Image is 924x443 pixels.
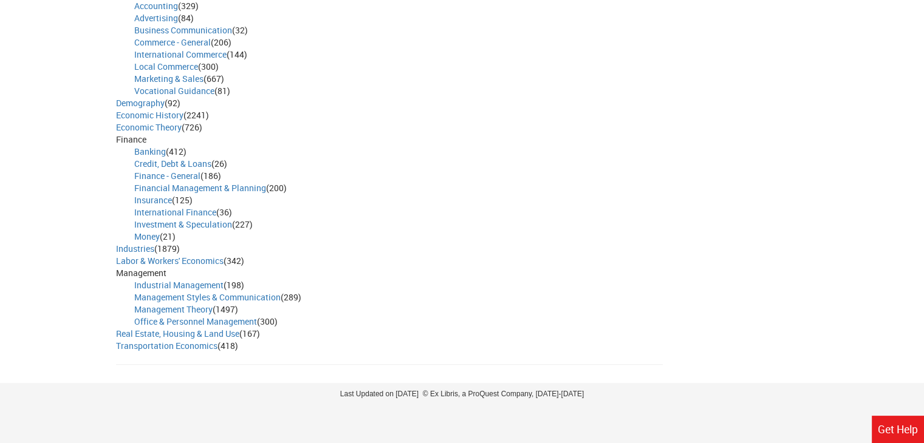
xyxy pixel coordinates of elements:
[116,24,809,36] div: (32)
[134,279,224,291] a: Industrial Management
[116,255,224,266] a: Labor & Workers' Economics
[116,36,809,49] div: (206)
[134,291,281,303] a: Management Styles & Communication
[134,316,257,327] a: Office & Personnel Management
[116,340,217,351] a: Transportation Economics
[134,85,214,96] a: Vocational Guidance
[872,416,924,443] a: Get Help
[116,121,809,134] div: (726)
[134,182,266,194] a: Financial Management & Planning
[116,316,809,328] div: (300)
[116,194,809,206] div: (125)
[116,97,165,109] a: Demography
[134,303,213,315] a: Management Theory
[134,49,227,60] a: International Commerce
[116,243,154,254] a: Industries
[134,61,198,72] a: Local Commerce
[116,61,809,73] div: (300)
[134,194,172,206] a: Insurance
[116,121,182,133] a: Economic Theory
[116,206,809,218] div: (36)
[116,328,809,340] div: (167)
[116,158,809,170] div: (26)
[116,146,809,158] div: (412)
[134,24,232,36] a: Business Communication
[134,218,232,230] a: Investment & Speculation
[116,109,809,121] div: (2241)
[134,231,160,242] a: Money
[116,97,809,109] div: (92)
[134,146,166,157] a: Banking
[116,243,809,255] div: (1879)
[116,255,809,267] div: (342)
[116,340,809,352] div: (418)
[134,36,211,48] a: Commerce - General
[116,134,809,146] div: Finance
[116,73,809,85] div: (667)
[116,49,809,61] div: (144)
[134,170,200,181] a: Finance - General
[134,158,211,169] a: Credit, Debt & Loans
[116,218,809,231] div: (227)
[116,328,239,339] a: Real Estate, Housing & Land Use
[116,231,809,243] div: (21)
[134,12,178,24] a: Advertising
[134,206,216,218] a: International Finance
[134,73,204,84] a: Marketing & Sales
[116,12,809,24] div: (84)
[116,170,809,182] div: (186)
[116,182,809,194] div: (200)
[116,279,809,291] div: (198)
[116,267,809,279] div: Management
[116,109,183,121] a: Economic History
[116,303,809,316] div: (1497)
[116,291,809,303] div: (289)
[116,85,809,97] div: (81)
